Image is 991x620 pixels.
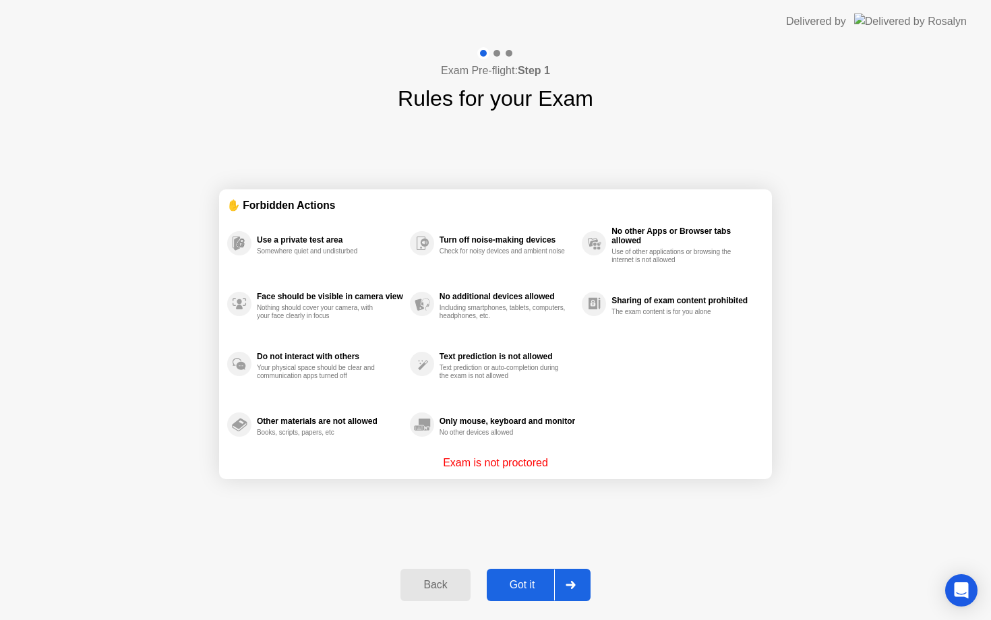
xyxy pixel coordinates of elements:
[518,65,550,76] b: Step 1
[404,579,466,591] div: Back
[440,352,575,361] div: Text prediction is not allowed
[611,248,739,264] div: Use of other applications or browsing the internet is not allowed
[440,416,575,426] div: Only mouse, keyboard and monitor
[257,364,384,380] div: Your physical space should be clear and communication apps turned off
[441,63,550,79] h4: Exam Pre-flight:
[227,197,764,213] div: ✋ Forbidden Actions
[257,304,384,320] div: Nothing should cover your camera, with your face clearly in focus
[257,352,403,361] div: Do not interact with others
[786,13,846,30] div: Delivered by
[440,292,575,301] div: No additional devices allowed
[854,13,967,29] img: Delivered by Rosalyn
[257,416,403,426] div: Other materials are not allowed
[487,569,591,601] button: Got it
[440,247,567,255] div: Check for noisy devices and ambient noise
[611,296,757,305] div: Sharing of exam content prohibited
[611,308,739,316] div: The exam content is for you alone
[257,235,403,245] div: Use a private test area
[398,82,593,115] h1: Rules for your Exam
[440,429,567,437] div: No other devices allowed
[440,304,567,320] div: Including smartphones, tablets, computers, headphones, etc.
[440,235,575,245] div: Turn off noise-making devices
[611,226,757,245] div: No other Apps or Browser tabs allowed
[257,247,384,255] div: Somewhere quiet and undisturbed
[257,429,384,437] div: Books, scripts, papers, etc
[400,569,470,601] button: Back
[443,455,548,471] p: Exam is not proctored
[491,579,554,591] div: Got it
[945,574,978,607] div: Open Intercom Messenger
[257,292,403,301] div: Face should be visible in camera view
[440,364,567,380] div: Text prediction or auto-completion during the exam is not allowed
